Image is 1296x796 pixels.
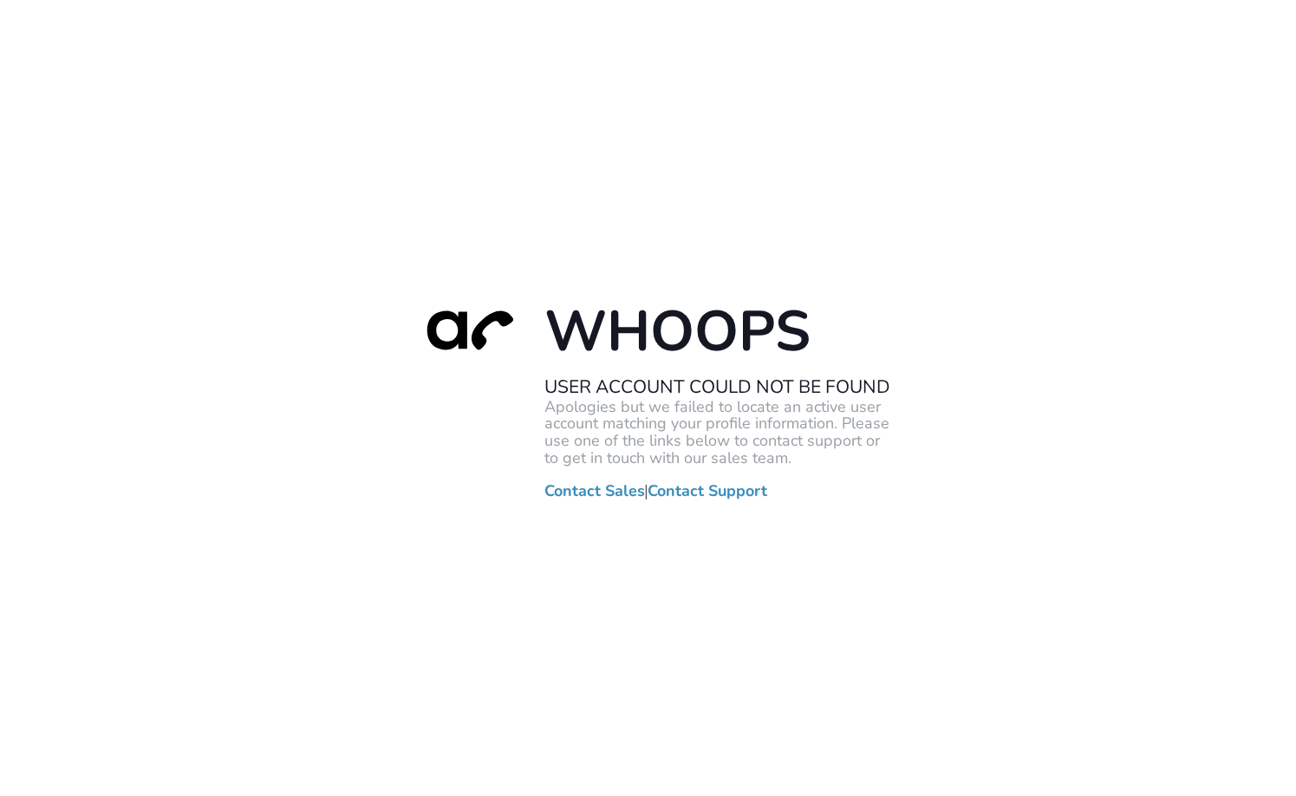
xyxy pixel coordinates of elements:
h2: User Account Could Not Be Found [544,375,891,398]
a: Contact Sales [544,482,645,499]
h1: Whoops [544,297,891,367]
a: Contact Support [648,482,767,499]
div: | [406,297,891,499]
p: Apologies but we failed to locate an active user account matching your profile information. Pleas... [544,398,891,467]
